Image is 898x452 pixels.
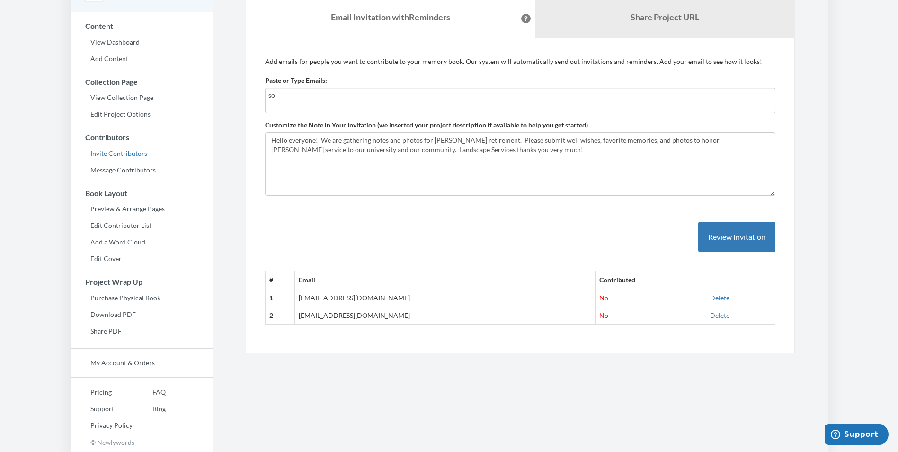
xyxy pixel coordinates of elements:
a: Edit Project Options [71,107,213,121]
h3: Book Layout [71,189,213,198]
label: Paste or Type Emails: [265,76,327,85]
h3: Contributors [71,133,213,142]
a: Edit Cover [71,252,213,266]
span: No [599,311,608,319]
a: My Account & Orders [71,356,213,370]
th: Contributed [595,271,706,289]
iframe: Opens a widget where you can chat to one of our agents [825,424,889,447]
h3: Content [71,22,213,30]
h3: Project Wrap Up [71,278,213,286]
span: No [599,294,608,302]
a: Blog [133,402,166,416]
button: Review Invitation [698,222,775,253]
a: Invite Contributors [71,146,213,161]
th: 2 [265,307,295,325]
th: # [265,271,295,289]
input: Add contributor email(s) here... [268,90,772,100]
a: Add a Word Cloud [71,235,213,249]
p: Add emails for people you want to contribute to your memory book. Our system will automatically s... [265,57,775,66]
a: Preview & Arrange Pages [71,202,213,216]
a: Privacy Policy [71,418,133,433]
p: © Newlywords [71,435,213,450]
textarea: Hello everyone! We are gathering notes and photos for [PERSON_NAME] retirement. Please submit wel... [265,132,775,196]
a: Delete [710,311,729,319]
td: [EMAIL_ADDRESS][DOMAIN_NAME] [295,289,595,307]
a: FAQ [133,385,166,399]
a: Delete [710,294,729,302]
a: View Collection Page [71,90,213,105]
a: Purchase Physical Book [71,291,213,305]
strong: Email Invitation with Reminders [331,12,450,22]
a: Add Content [71,52,213,66]
h3: Collection Page [71,78,213,86]
a: Edit Contributor List [71,218,213,233]
b: Share Project URL [631,12,699,22]
th: 1 [265,289,295,307]
a: Support [71,402,133,416]
a: Download PDF [71,307,213,322]
label: Customize the Note in Your Invitation (we inserted your project description if available to help ... [265,120,588,130]
a: View Dashboard [71,35,213,49]
td: [EMAIL_ADDRESS][DOMAIN_NAME] [295,307,595,325]
a: Message Contributors [71,163,213,177]
a: Share PDF [71,324,213,338]
a: Pricing [71,385,133,399]
th: Email [295,271,595,289]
